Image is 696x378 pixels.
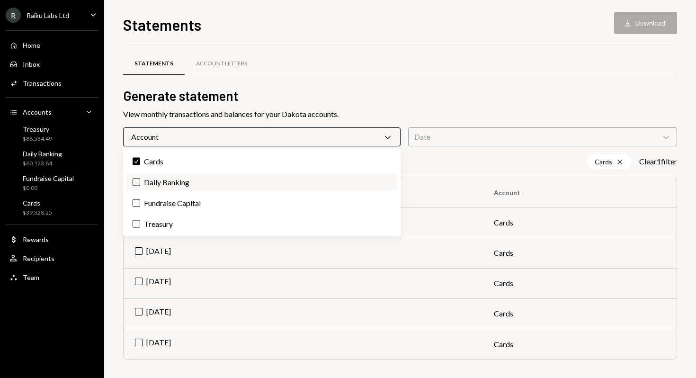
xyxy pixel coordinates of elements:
div: R [6,8,21,23]
div: Date [408,127,677,146]
div: Account [123,127,401,146]
a: Statements [123,52,185,76]
div: Raiku Labs Ltd [27,11,69,19]
a: Recipients [6,250,98,267]
button: Treasury [133,220,140,228]
a: Rewards [6,231,98,248]
label: Cards [127,153,397,170]
div: Home [23,41,40,49]
a: Team [6,269,98,286]
td: Cards [482,329,677,359]
td: Cards [482,207,677,238]
h2: Generate statement [123,87,677,105]
div: Inbox [23,60,40,68]
div: Recipients [23,254,54,262]
button: Cards [133,158,140,165]
td: Cards [482,268,677,298]
div: $88,534.49 [23,135,52,143]
div: Transactions [23,79,62,87]
a: Accounts [6,103,98,120]
div: View monthly transactions and balances for your Dakota accounts. [123,108,677,120]
a: Home [6,36,98,54]
div: Cards [23,199,52,207]
div: Accounts [23,108,52,116]
div: Fundraise Capital [23,174,74,182]
td: Cards [482,298,677,329]
a: Daily Banking$60,123.84 [6,147,98,170]
a: Account Letters [185,52,259,76]
div: Cards [587,154,632,169]
div: Treasury [23,125,52,133]
div: $39,328.25 [23,209,52,217]
label: Treasury [127,216,397,233]
a: Inbox [6,55,98,72]
div: $60,123.84 [23,160,62,168]
th: Account [482,177,677,207]
label: Daily Banking [127,174,397,191]
div: Rewards [23,235,49,243]
div: Daily Banking [23,150,62,158]
a: Fundraise Capital$0.00 [6,171,98,194]
button: Daily Banking [133,179,140,186]
h1: Statements [123,15,201,34]
div: Account Letters [196,60,247,68]
div: $0.00 [23,184,74,192]
td: Cards [482,238,677,268]
label: Fundraise Capital [127,195,397,212]
a: Transactions [6,74,98,91]
a: Treasury$88,534.49 [6,122,98,145]
div: Statements [134,60,173,68]
button: Clear1filter [639,157,677,167]
div: Team [23,273,39,281]
a: Cards$39,328.25 [6,196,98,219]
button: Fundraise Capital [133,199,140,207]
